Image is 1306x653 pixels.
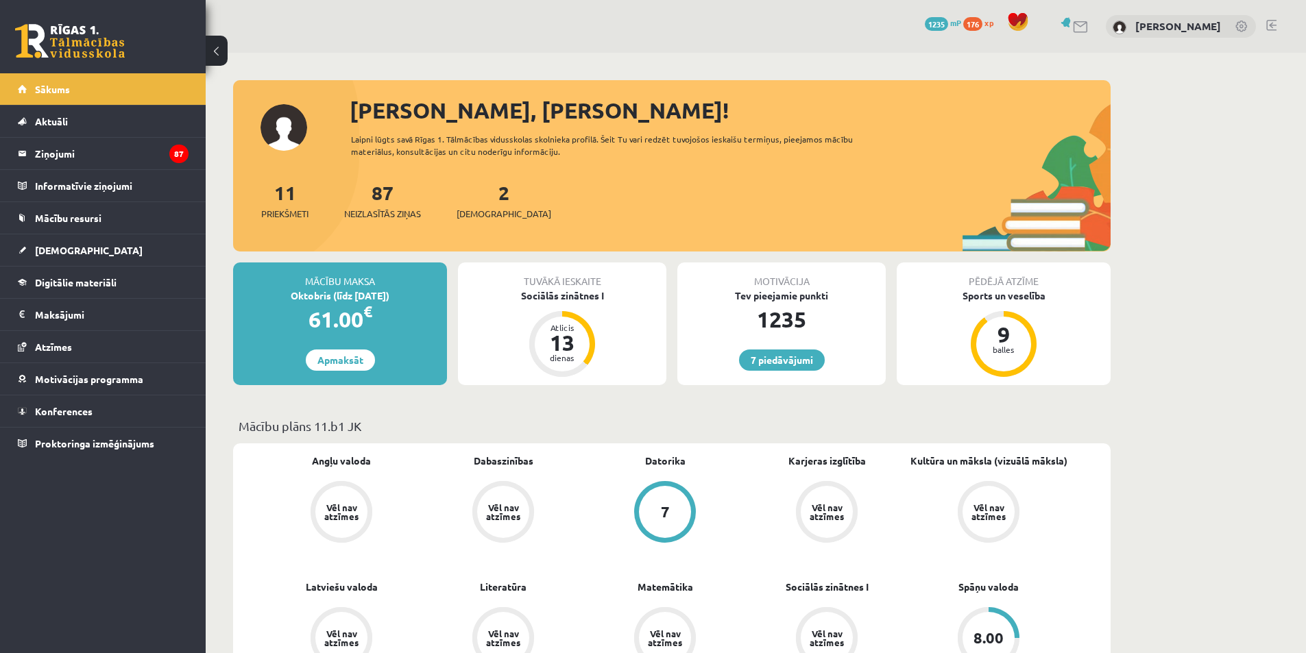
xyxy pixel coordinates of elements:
[646,629,684,647] div: Vēl nav atzīmes
[35,373,143,385] span: Motivācijas programma
[18,395,189,427] a: Konferences
[35,244,143,256] span: [DEMOGRAPHIC_DATA]
[35,83,70,95] span: Sākums
[306,349,375,371] a: Apmaksāt
[897,288,1111,379] a: Sports un veselība 9 balles
[457,180,551,221] a: 2[DEMOGRAPHIC_DATA]
[958,580,1019,594] a: Spāņu valoda
[169,145,189,163] i: 87
[983,323,1024,345] div: 9
[18,363,189,395] a: Motivācijas programma
[584,481,746,545] a: 7
[645,454,686,468] a: Datorika
[18,299,189,330] a: Maksājumi
[35,341,72,353] span: Atzīmes
[18,202,189,234] a: Mācību resursi
[963,17,1000,28] a: 176 xp
[239,417,1105,435] p: Mācību plāns 11.b1 JK
[261,481,422,545] a: Vēl nav atzīmes
[484,629,522,647] div: Vēl nav atzīmes
[661,504,670,519] div: 7
[322,503,361,521] div: Vēl nav atzīmes
[458,262,666,288] div: Tuvākā ieskaite
[35,115,68,127] span: Aktuāli
[908,481,1069,545] a: Vēl nav atzīmes
[35,212,101,224] span: Mācību resursi
[18,170,189,201] a: Informatīvie ziņojumi
[344,207,421,221] span: Neizlasītās ziņas
[788,454,866,468] a: Karjeras izglītība
[484,503,522,521] div: Vēl nav atzīmes
[18,234,189,266] a: [DEMOGRAPHIC_DATA]
[983,345,1024,354] div: balles
[35,276,117,288] span: Digitālie materiāli
[910,454,1067,468] a: Kultūra un māksla (vizuālā māksla)
[233,288,447,303] div: Oktobris (līdz [DATE])
[974,630,1004,645] div: 8.00
[677,303,886,336] div: 1235
[18,428,189,459] a: Proktoringa izmēģinājums
[474,454,533,468] a: Dabaszinības
[897,288,1111,303] div: Sports un veselība
[677,262,886,288] div: Motivācija
[18,106,189,137] a: Aktuāli
[351,133,878,158] div: Laipni lūgts savā Rīgas 1. Tālmācības vidusskolas skolnieka profilā. Šeit Tu vari redzēt tuvojošo...
[15,24,125,58] a: Rīgas 1. Tālmācības vidusskola
[18,331,189,362] a: Atzīmes
[746,481,908,545] a: Vēl nav atzīmes
[963,17,982,31] span: 176
[350,94,1111,127] div: [PERSON_NAME], [PERSON_NAME]!
[925,17,948,31] span: 1235
[786,580,869,594] a: Sociālās zinātnes I
[677,288,886,303] div: Tev pieejamie punkti
[458,288,666,379] a: Sociālās zinātnes I Atlicis 13 dienas
[18,73,189,105] a: Sākums
[950,17,961,28] span: mP
[480,580,527,594] a: Literatūra
[542,332,583,354] div: 13
[35,138,189,169] legend: Ziņojumi
[35,170,189,201] legend: Informatīvie ziņojumi
[322,629,361,647] div: Vēl nav atzīmes
[35,437,154,449] span: Proktoringa izmēģinājums
[1135,19,1221,33] a: [PERSON_NAME]
[18,138,189,169] a: Ziņojumi87
[233,303,447,336] div: 61.00
[984,17,993,28] span: xp
[542,323,583,332] div: Atlicis
[422,481,584,545] a: Vēl nav atzīmes
[344,180,421,221] a: 87Neizlasītās ziņas
[458,288,666,303] div: Sociālās zinātnes I
[808,503,846,521] div: Vēl nav atzīmes
[363,301,372,321] span: €
[18,267,189,298] a: Digitālie materiāli
[897,262,1111,288] div: Pēdējā atzīme
[312,454,371,468] a: Angļu valoda
[808,629,846,647] div: Vēl nav atzīmes
[35,299,189,330] legend: Maksājumi
[739,349,825,371] a: 7 piedāvājumi
[233,262,447,288] div: Mācību maksa
[306,580,378,594] a: Latviešu valoda
[261,207,309,221] span: Priekšmeti
[925,17,961,28] a: 1235 mP
[969,503,1008,521] div: Vēl nav atzīmes
[638,580,693,594] a: Matemātika
[542,354,583,362] div: dienas
[457,207,551,221] span: [DEMOGRAPHIC_DATA]
[35,405,93,417] span: Konferences
[1113,21,1126,34] img: Amanda Graudiņa
[261,180,309,221] a: 11Priekšmeti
